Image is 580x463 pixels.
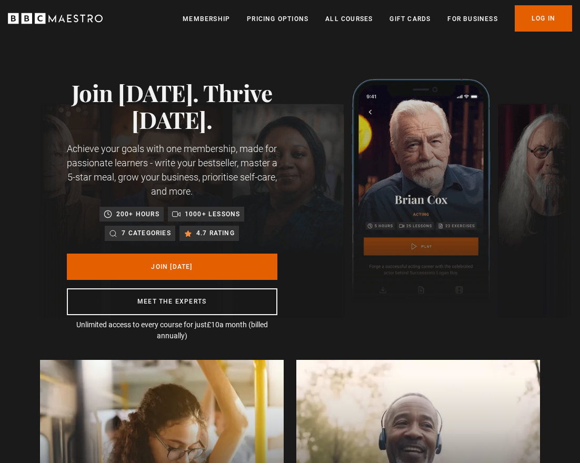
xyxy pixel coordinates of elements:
[8,11,103,26] svg: BBC Maestro
[185,209,241,219] p: 1000+ lessons
[67,254,277,280] a: Join [DATE]
[67,79,277,133] h1: Join [DATE]. Thrive [DATE].
[67,319,277,341] p: Unlimited access to every course for just a month (billed annually)
[247,14,308,24] a: Pricing Options
[67,288,277,315] a: Meet the experts
[196,228,235,238] p: 4.7 rating
[183,5,572,32] nav: Primary
[447,14,497,24] a: For business
[122,228,171,238] p: 7 categories
[183,14,230,24] a: Membership
[515,5,572,32] a: Log In
[67,142,277,198] p: Achieve your goals with one membership, made for passionate learners - write your bestseller, mas...
[207,320,219,329] span: £10
[389,14,431,24] a: Gift Cards
[325,14,373,24] a: All Courses
[116,209,159,219] p: 200+ hours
